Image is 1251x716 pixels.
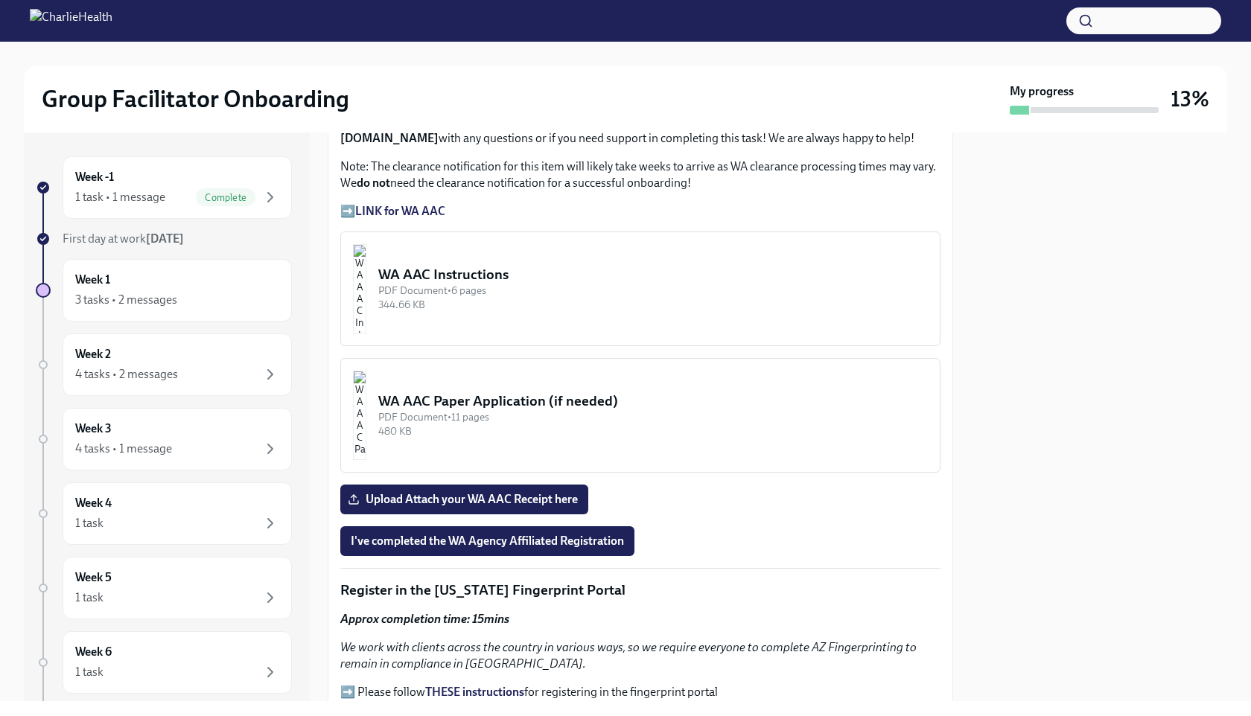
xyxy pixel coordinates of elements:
[75,569,112,586] h6: Week 5
[36,631,292,694] a: Week 61 task
[36,557,292,619] a: Week 51 task
[75,644,112,660] h6: Week 6
[36,231,292,247] a: First day at work[DATE]
[63,231,184,246] span: First day at work
[75,664,104,680] div: 1 task
[353,244,366,333] img: WA AAC Instructions
[378,391,928,411] div: WA AAC Paper Application (if needed)
[425,685,524,699] a: THESE instructions
[75,515,104,531] div: 1 task
[340,581,940,600] p: Register in the [US_STATE] Fingerprint Portal
[340,159,940,191] p: Note: The clearance notification for this item will likely take weeks to arrive as WA clearance p...
[75,421,112,437] h6: Week 3
[351,534,624,549] span: I've completed the WA Agency Affiliated Registration
[340,358,940,473] button: WA AAC Paper Application (if needed)PDF Document•11 pages480 KB
[378,410,928,424] div: PDF Document • 11 pages
[75,366,178,383] div: 4 tasks • 2 messages
[340,115,845,145] strong: [EMAIL_ADDRESS][DOMAIN_NAME]
[340,485,588,514] label: Upload Attach your WA AAC Receipt here
[75,441,172,457] div: 4 tasks • 1 message
[36,259,292,322] a: Week 13 tasks • 2 messages
[75,292,177,308] div: 3 tasks • 2 messages
[196,192,255,203] span: Complete
[146,231,184,246] strong: [DATE]
[75,589,104,606] div: 1 task
[36,333,292,396] a: Week 24 tasks • 2 messages
[42,84,349,114] h2: Group Facilitator Onboarding
[340,684,940,700] p: ➡️ Please follow for registering in the fingerprint portal
[355,204,445,218] a: LINK for WA AAC
[340,640,917,671] em: We work with clients across the country in various ways, so we require everyone to complete AZ Fi...
[36,408,292,470] a: Week 34 tasks • 1 message
[1171,86,1209,112] h3: 13%
[36,482,292,545] a: Week 41 task
[351,492,578,507] span: Upload Attach your WA AAC Receipt here
[357,176,390,190] strong: do not
[75,272,110,288] h6: Week 1
[75,169,114,185] h6: Week -1
[36,156,292,219] a: Week -11 task • 1 messageComplete
[75,495,112,511] h6: Week 4
[75,189,165,205] div: 1 task • 1 message
[378,298,928,312] div: 344.66 KB
[378,265,928,284] div: WA AAC Instructions
[75,346,111,362] h6: Week 2
[340,203,940,220] p: ➡️
[378,284,928,298] div: PDF Document • 6 pages
[340,612,509,626] strong: Approx completion time: 15mins
[378,424,928,438] div: 480 KB
[1010,83,1074,100] strong: My progress
[30,9,112,33] img: CharlieHealth
[353,371,366,460] img: WA AAC Paper Application (if needed)
[340,231,940,346] button: WA AAC InstructionsPDF Document•6 pages344.66 KB
[340,526,634,556] button: I've completed the WA Agency Affiliated Registration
